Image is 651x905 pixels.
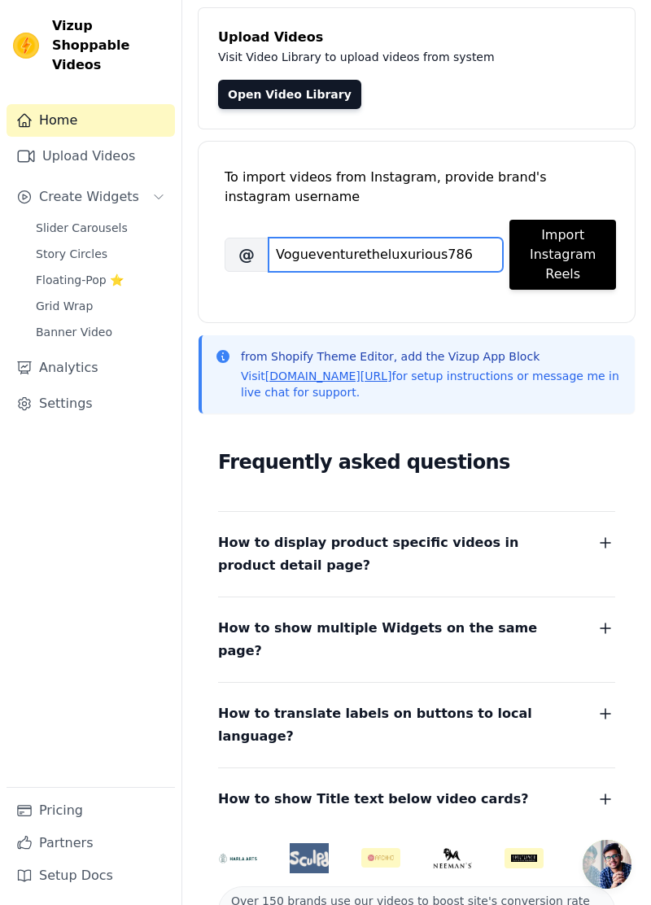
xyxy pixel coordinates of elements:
a: Open chat [583,840,631,889]
button: Import Instagram Reels [509,220,616,290]
a: Banner Video [26,321,175,343]
span: How to show Title text below video cards? [218,788,529,811]
img: Neeman's [433,848,472,868]
span: Vizup Shoppable Videos [52,16,168,75]
a: Story Circles [26,243,175,265]
span: Grid Wrap [36,298,93,314]
a: Grid Wrap [26,295,175,317]
span: @ [225,238,269,272]
a: Setup Docs [7,859,175,892]
button: How to display product specific videos in product detail page? [218,531,615,577]
input: username [269,238,503,272]
a: Slider Carousels [26,216,175,239]
span: How to display product specific videos in product detail page? [218,531,576,577]
p: Visit Video Library to upload videos from system [218,47,615,67]
img: Vizup [13,33,39,59]
a: Upload Videos [7,140,175,173]
a: Home [7,104,175,137]
a: Settings [7,387,175,420]
span: Slider Carousels [36,220,128,236]
h4: Upload Videos [218,28,615,47]
p: from Shopify Theme Editor, add the Vizup App Block [241,348,622,365]
img: Aachho [361,848,400,868]
img: Sculpd US [290,850,329,867]
button: Create Widgets [7,181,175,213]
button: How to show multiple Widgets on the same page? [218,617,615,662]
div: To import videos from Instagram, provide brand's instagram username [225,168,609,207]
button: How to show Title text below video cards? [218,788,615,811]
span: Create Widgets [39,187,139,207]
p: Visit for setup instructions or message me in live chat for support. [241,368,622,400]
img: HarlaArts [218,853,257,863]
img: Soulflower [505,848,544,868]
h2: Frequently asked questions [218,446,615,479]
a: Pricing [7,794,175,827]
span: Banner Video [36,324,112,340]
span: Floating-Pop ⭐ [36,272,124,288]
span: Story Circles [36,246,107,262]
a: Floating-Pop ⭐ [26,269,175,291]
a: [DOMAIN_NAME][URL] [265,369,392,383]
button: How to translate labels on buttons to local language? [218,702,615,748]
span: How to translate labels on buttons to local language? [218,702,576,748]
a: Partners [7,827,175,859]
a: Open Video Library [218,80,361,109]
a: Analytics [7,352,175,384]
span: How to show multiple Widgets on the same page? [218,617,576,662]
